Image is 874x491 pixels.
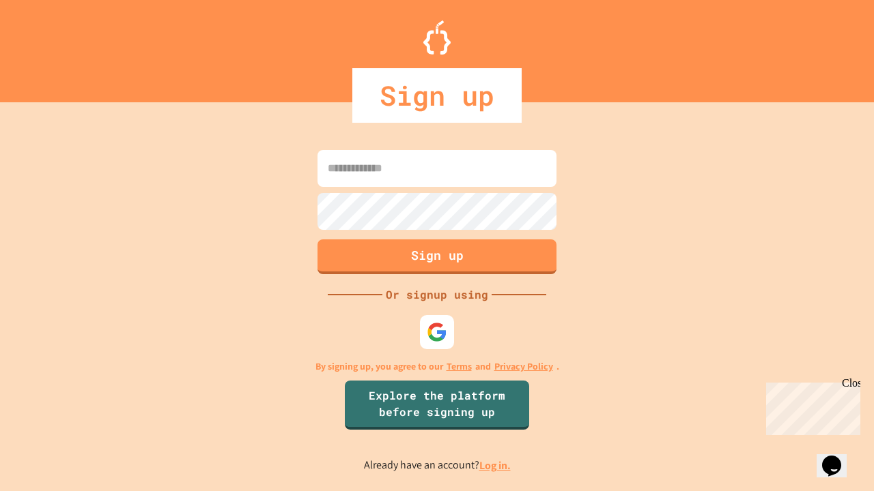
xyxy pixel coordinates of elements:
[345,381,529,430] a: Explore the platform before signing up
[479,458,511,473] a: Log in.
[315,359,559,374] p: By signing up, you agree to our and .
[447,359,472,374] a: Terms
[494,359,553,374] a: Privacy Policy
[318,239,556,274] button: Sign up
[382,286,492,303] div: Or signup using
[817,436,860,477] iframe: chat widget
[364,457,511,474] p: Already have an account?
[423,20,451,55] img: Logo.svg
[352,68,522,123] div: Sign up
[5,5,94,87] div: Chat with us now!Close
[427,322,447,342] img: google-icon.svg
[761,377,860,435] iframe: chat widget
